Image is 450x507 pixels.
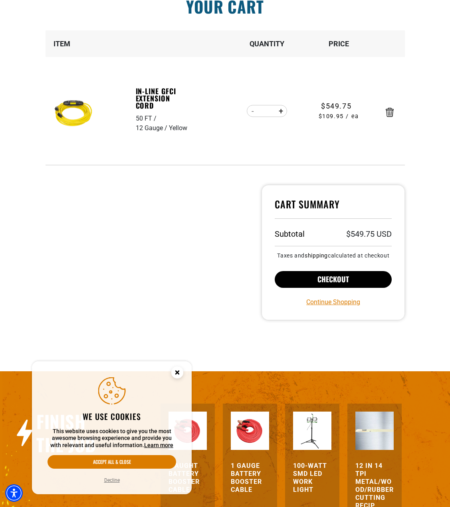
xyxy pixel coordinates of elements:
a: Remove In-Line GFCI Extension Cord - 50 FT / 12 Gauge / Yellow [386,109,394,115]
h3: Subtotal [275,230,305,238]
a: In-Line GFCI Extension Cord [136,87,191,109]
a: This website uses cookies to give you the most awesome browsing experience and provide you with r... [144,442,173,448]
h4: Cart Summary [275,198,392,219]
aside: Cookie Consent [32,361,192,495]
button: Checkout [275,271,392,288]
th: Price [303,30,375,57]
span: $109.95 / ea [303,112,374,121]
button: Accept all & close [48,455,176,469]
img: features [293,412,331,450]
span: $549.75 [321,101,351,111]
a: 100-Watt SMD LED Work Light [293,462,331,494]
div: Yellow [169,123,187,133]
a: 1 Gauge Battery Booster Cable [231,462,269,494]
a: Continue Shopping [306,297,360,307]
p: This website uses cookies to give you the most awesome browsing experience and provide you with r... [48,428,176,449]
div: 12 Gauge [136,123,169,133]
h2: We use cookies [48,411,176,422]
a: shipping [305,252,328,259]
p: $549.75 USD [346,230,392,238]
th: Item [46,30,135,57]
small: Taxes and calculated at checkout [275,253,392,258]
img: 12 In 14 TPI Metal/Wood/Rubber Cutting Recip Blade [355,412,394,450]
input: Quantity for In-Line GFCI Extension Cord [259,104,275,118]
th: Quantity [231,30,303,57]
button: Decline [102,476,122,484]
div: Accessibility Menu [5,484,23,502]
img: Yellow [49,89,99,139]
img: orange [231,412,269,450]
div: 50 FT [136,114,158,123]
